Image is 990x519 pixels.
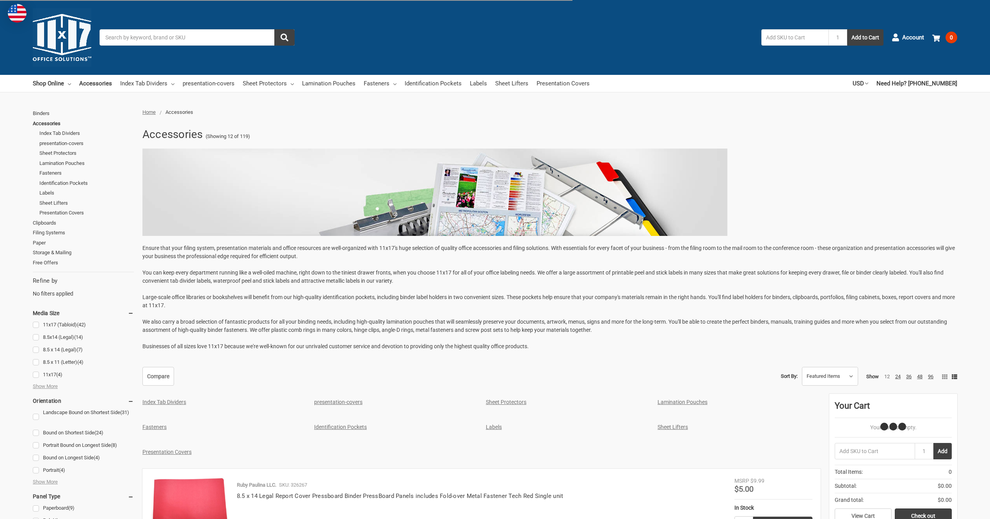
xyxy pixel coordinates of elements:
a: Labels [39,188,134,198]
span: $5.00 [734,484,754,494]
a: Presentation Covers [142,449,192,455]
a: Free Offers [33,258,134,268]
a: 8.5 x 14 Legal Report Cover Pressboard Binder PressBoard Panels includes Fold-over Metal Fastener... [237,492,563,500]
input: Add SKU to Cart [835,443,915,459]
a: Sheet Lifters [495,75,528,92]
h5: Media Size [33,308,134,318]
span: 0 [946,32,957,43]
a: Labels [470,75,487,92]
a: Sheet Protectors [486,399,526,405]
p: Ruby Paulina LLC. [237,481,276,489]
a: Index Tab Dividers [120,75,174,92]
span: (4) [94,455,100,461]
a: presentation-covers [314,399,363,405]
span: (31) [120,409,129,415]
div: MSRP [734,477,749,485]
iframe: Google Customer Reviews [926,498,990,519]
a: Paperboard [33,503,134,514]
a: Index Tab Dividers [39,128,134,138]
span: (Showing 12 of 119) [206,133,250,140]
span: (9) [68,505,75,511]
a: Presentation Covers [39,208,134,218]
input: Add SKU to Cart [761,29,828,46]
span: $0.00 [938,482,952,490]
a: Identification Pockets [39,178,134,188]
span: Total Items: [835,468,863,476]
a: Bound on Longest Side [33,453,134,463]
a: Portrait [33,465,134,476]
a: presentation-covers [39,138,134,149]
a: Account [892,27,924,48]
a: 12 [884,374,890,379]
span: (7) [76,347,83,352]
a: Binders [33,108,134,119]
a: Presentation Covers [537,75,590,92]
a: Fasteners [364,75,396,92]
span: Accessories [165,109,193,115]
a: Lamination Pouches [302,75,355,92]
div: Your Cart [835,399,952,418]
input: Search by keyword, brand or SKU [100,29,295,46]
a: Bound on Shortest Side [33,428,134,438]
button: Add to Cart [847,29,883,46]
span: $9.99 [750,478,764,484]
a: 0 [932,27,957,48]
span: (4) [56,372,62,377]
img: 11x17.com [33,8,91,67]
a: Sheet Protectors [243,75,294,92]
a: 36 [906,374,912,379]
a: 11x17 [33,370,134,380]
a: Identification Pockets [405,75,462,92]
a: 8.5 x 14 (Legal) [33,345,134,355]
p: Your Cart Is Empty. [835,423,952,432]
a: Landscape Bound on Shortest Side [33,407,134,425]
a: 24 [895,374,901,379]
a: Filing Systems [33,228,134,238]
span: Subtotal: [835,482,857,490]
button: Add [933,443,952,459]
a: Fasteners [39,168,134,178]
span: (4) [59,467,65,473]
h5: Panel Type [33,492,134,501]
span: (14) [74,334,83,340]
span: Account [902,33,924,42]
a: Compare [142,367,174,386]
span: Show More [33,478,58,486]
a: USD [853,75,868,92]
a: 8.5x14 (Legal) [33,332,134,343]
a: Sheet Protectors [39,148,134,158]
a: Sheet Lifters [658,424,688,430]
a: Home [142,109,156,115]
a: 8.5 x 11 (Letter) [33,357,134,368]
label: Sort By: [781,370,798,382]
span: (8) [111,442,117,448]
p: Ensure that your filing system, presentation materials and office resources are well-organized wi... [142,244,957,351]
img: 11x17-lp-accessories.jpg [142,149,727,236]
a: Shop Online [33,75,71,92]
a: Clipboards [33,218,134,228]
a: Identification Pockets [314,424,367,430]
a: Lamination Pouches [39,158,134,168]
span: (42) [77,322,86,328]
a: Lamination Pouches [658,399,707,405]
a: Fasteners [142,424,167,430]
span: (24) [94,430,103,436]
span: Show [866,374,879,379]
span: $0.00 [938,496,952,504]
a: presentation-covers [183,75,235,92]
span: Grand total: [835,496,864,504]
h5: Refine by [33,276,134,285]
span: Show More [33,383,58,390]
a: Paper [33,238,134,248]
a: 11x17 (Tabloid) [33,320,134,330]
img: duty and tax information for United States [8,4,27,23]
div: In Stock [734,504,812,512]
h1: Accessories [142,124,203,145]
a: Storage & Mailing [33,248,134,258]
span: 0 [949,468,952,476]
a: Labels [486,424,502,430]
a: 48 [917,374,922,379]
p: SKU: 326267 [279,481,307,489]
a: Accessories [79,75,112,92]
